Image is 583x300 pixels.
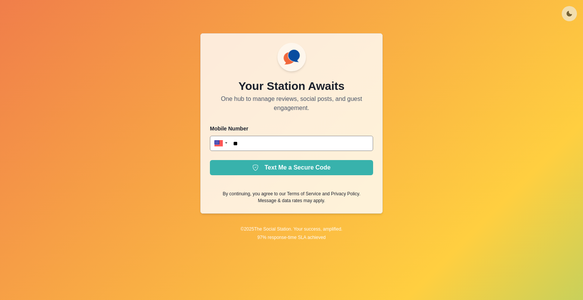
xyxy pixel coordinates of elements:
p: Your Station Awaits [238,77,344,94]
div: United States: + 1 [210,136,230,151]
img: ssLogoSVG.f144a2481ffb055bcdd00c89108cbcb7.svg [280,46,303,68]
p: Mobile Number [210,125,373,133]
a: Terms of Service [287,191,321,196]
button: Toggle Mode [562,6,577,21]
p: Message & data rates may apply. [258,197,325,204]
p: By continuing, you agree to our and . [223,190,360,197]
button: Text Me a Secure Code [210,160,373,175]
a: Privacy Policy [331,191,359,196]
p: One hub to manage reviews, social posts, and guest engagement. [210,94,373,113]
